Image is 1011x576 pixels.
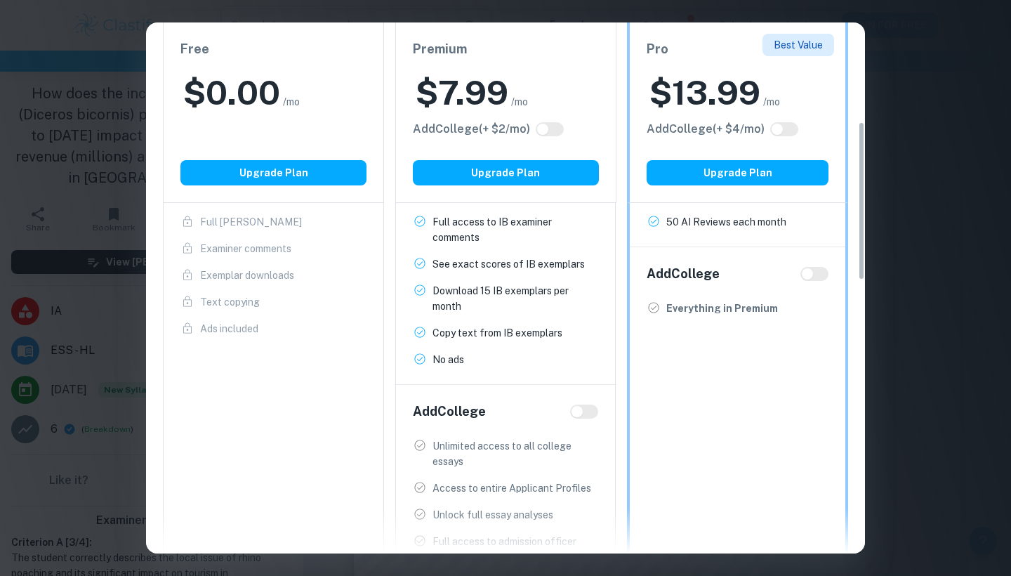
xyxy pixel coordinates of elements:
p: Access to entire Applicant Profiles [432,480,591,496]
h6: Click to see all the additional College features. [413,121,530,138]
p: Examiner comments [200,241,291,256]
p: Everything in Premium [666,301,778,316]
h6: Click to see all the additional College features. [647,121,765,138]
p: Download 15 IB exemplars per month [432,283,599,314]
span: /mo [511,94,528,110]
h6: Pro [647,39,828,59]
p: Text copying [200,294,260,310]
h2: $ 7.99 [416,70,508,115]
p: Full [PERSON_NAME] [200,214,302,230]
h6: Free [180,39,366,59]
p: Full access to IB examiner comments [432,214,599,245]
p: Exemplar downloads [200,268,294,283]
p: No ads [432,352,464,367]
p: Unlimited access to all college essays [432,438,599,469]
h6: Add College [413,402,486,421]
h6: Add College [647,264,720,284]
button: Upgrade Plan [180,160,366,185]
h2: $ 0.00 [183,70,280,115]
p: Copy text from IB exemplars [432,325,562,341]
button: Upgrade Plan [647,160,828,185]
span: /mo [283,94,300,110]
p: Ads included [200,321,258,336]
p: See exact scores of IB exemplars [432,256,585,272]
p: 50 AI Reviews each month [666,214,786,230]
h6: Premium [413,39,599,59]
h2: $ 13.99 [649,70,760,115]
button: Upgrade Plan [413,160,599,185]
p: Best Value [774,37,823,53]
span: /mo [763,94,780,110]
p: Unlock full essay analyses [432,507,553,523]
